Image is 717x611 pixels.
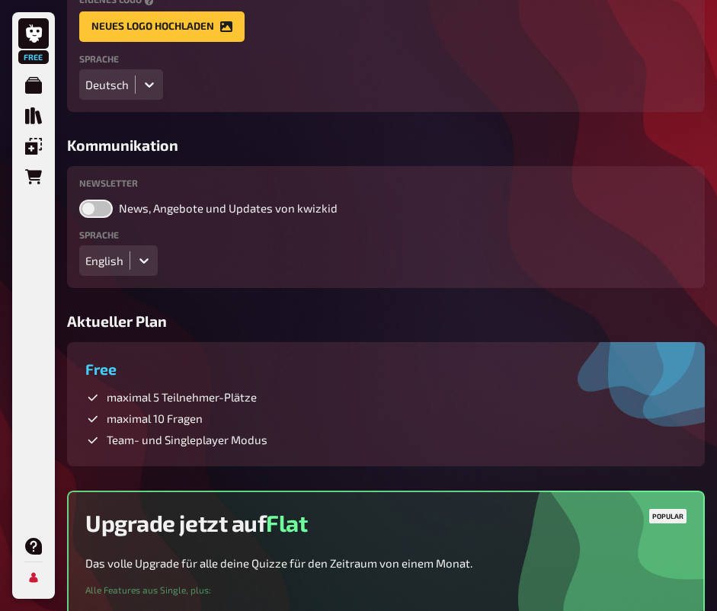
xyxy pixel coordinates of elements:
p: Das volle Upgrade für alle deine Quizze für den Zeitraum von einem Monat. [85,555,472,572]
h3: Free [85,360,687,378]
h3: Kommunikation [67,136,705,154]
span: Free [20,53,47,62]
span: maximal 10 Fragen [107,411,203,427]
button: Neues Logo hochladen [79,11,245,42]
h2: Upgrade jetzt auf [85,509,308,536]
label: Sprache [79,230,693,239]
span: Team- und Singleplayer Modus [107,433,267,448]
div: Popular [649,509,687,523]
div: English [85,254,123,267]
h3: Aktueller Plan [67,312,705,330]
span: Flat [266,509,307,536]
label: Newsletter [79,178,693,187]
label: News, Angebote und Updates von kwizkid [79,200,693,218]
label: Sprache [79,54,693,63]
small: Alle Features aus Single, plus : [85,584,211,597]
span: maximal 5 Teilnehmer-Plätze [107,390,257,405]
div: Deutsch [85,78,129,91]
